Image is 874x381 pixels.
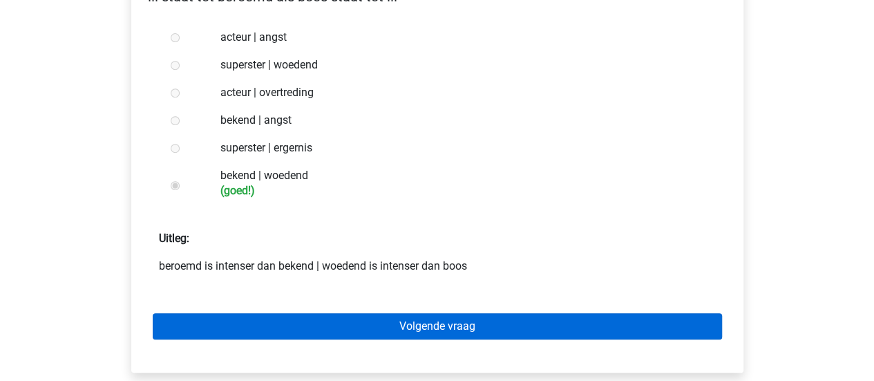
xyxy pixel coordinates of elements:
label: bekend | angst [220,112,699,129]
label: bekend | woedend [220,167,699,197]
label: superster | ergernis [220,140,699,156]
h6: (goed!) [220,184,699,197]
label: acteur | angst [220,29,699,46]
p: beroemd is intenser dan bekend | woedend is intenser dan boos [159,258,716,275]
a: Volgende vraag [153,313,722,340]
label: acteur | overtreding [220,84,699,101]
label: superster | woedend [220,57,699,73]
strong: Uitleg: [159,232,189,245]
